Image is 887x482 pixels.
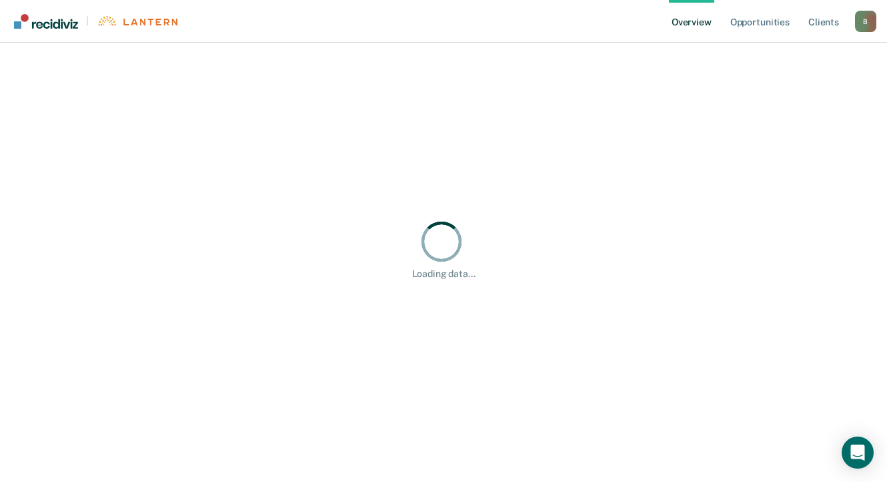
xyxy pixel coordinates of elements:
[412,268,476,280] div: Loading data...
[842,437,874,469] div: Open Intercom Messenger
[855,11,876,32] button: Profile dropdown button
[14,14,78,29] img: Recidiviz
[78,15,97,27] span: |
[97,16,177,26] img: Lantern
[855,11,876,32] div: B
